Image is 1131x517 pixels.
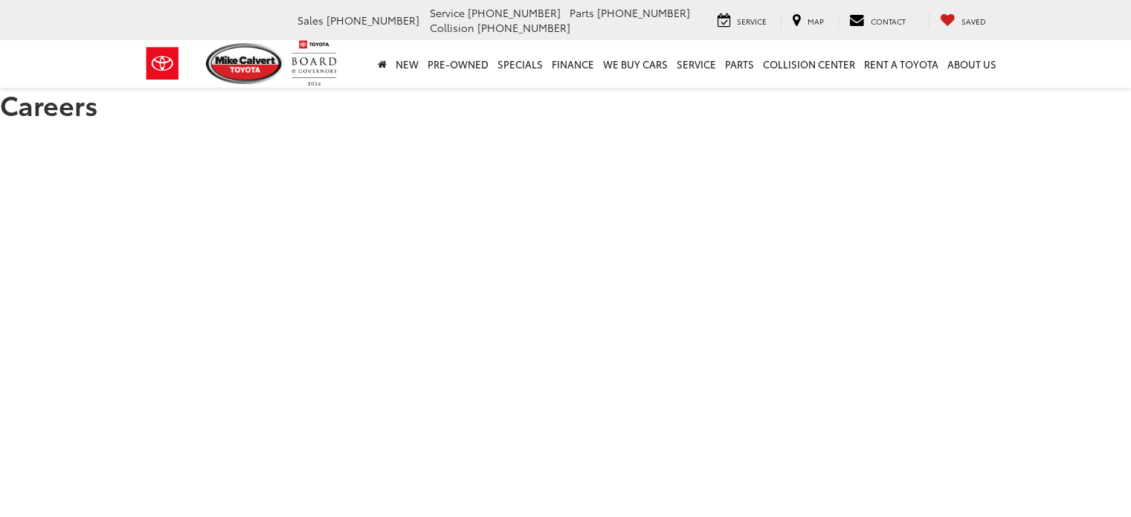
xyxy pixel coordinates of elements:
a: Contact [838,13,917,29]
img: Mike Calvert Toyota [206,43,285,84]
a: About Us [943,40,1001,88]
span: Service [430,5,465,20]
img: Toyota [135,39,190,88]
span: Service [737,16,767,27]
a: New [391,40,423,88]
span: Saved [961,16,986,27]
a: Service [706,13,778,29]
span: [PHONE_NUMBER] [326,13,419,28]
a: Map [781,13,835,29]
a: Rent a Toyota [860,40,943,88]
span: Parts [570,5,594,20]
a: My Saved Vehicles [929,13,997,29]
span: Sales [297,13,323,28]
a: Pre-Owned [423,40,493,88]
a: Parts [721,40,758,88]
a: WE BUY CARS [599,40,672,88]
span: Collision [430,20,474,35]
a: Specials [493,40,547,88]
a: Home [373,40,391,88]
span: [PHONE_NUMBER] [597,5,690,20]
span: Contact [871,16,906,27]
a: Collision Center [758,40,860,88]
span: Map [808,16,824,27]
a: Finance [547,40,599,88]
span: [PHONE_NUMBER] [468,5,561,20]
a: Service [672,40,721,88]
span: [PHONE_NUMBER] [477,20,570,35]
